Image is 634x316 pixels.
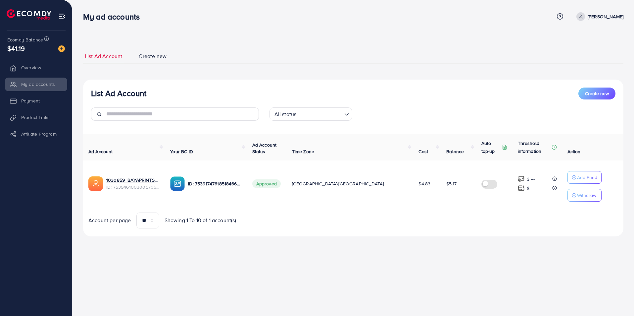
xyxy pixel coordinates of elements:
span: Ad Account [88,148,113,155]
img: logo [7,9,51,20]
span: Your BC ID [170,148,193,155]
span: Create new [585,90,609,97]
button: Create new [578,88,615,99]
span: Cost [418,148,428,155]
img: top-up amount [518,175,525,182]
span: [GEOGRAPHIC_DATA]/[GEOGRAPHIC_DATA] [292,180,384,187]
div: <span class='underline'>1030859_BAYAPRINTS_1755417584619</span></br>7539461003005706257 [106,177,160,190]
img: menu [58,13,66,20]
p: Auto top-up [481,139,501,155]
input: Search for option [298,108,341,119]
p: ID: 7539174761851846672 [188,180,241,188]
span: $5.17 [446,180,457,187]
div: Search for option [269,107,352,121]
button: Add Fund [567,171,602,184]
span: All status [273,109,298,119]
p: $ --- [527,175,535,183]
p: Withdraw [577,191,596,199]
p: Add Fund [577,173,597,181]
span: $41.19 [7,43,25,53]
img: ic-ads-acc.e4c84228.svg [88,176,103,191]
h3: My ad accounts [83,12,145,22]
span: Time Zone [292,148,314,155]
img: top-up amount [518,185,525,192]
p: [PERSON_NAME] [588,13,623,21]
a: [PERSON_NAME] [574,12,623,21]
span: Ecomdy Balance [7,36,43,43]
p: Threshold information [518,139,550,155]
img: image [58,45,65,52]
a: 1030859_BAYAPRINTS_1755417584619 [106,177,160,183]
span: Showing 1 To 10 of 1 account(s) [165,217,236,224]
img: ic-ba-acc.ded83a64.svg [170,176,185,191]
span: ID: 7539461003005706257 [106,184,160,190]
span: Ad Account Status [252,142,277,155]
button: Withdraw [567,189,602,202]
p: $ --- [527,184,535,192]
span: Action [567,148,581,155]
span: Balance [446,148,464,155]
span: Approved [252,179,281,188]
span: List Ad Account [85,52,122,60]
span: $4.83 [418,180,430,187]
span: Create new [139,52,167,60]
h3: List Ad Account [91,89,146,98]
span: Account per page [88,217,131,224]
